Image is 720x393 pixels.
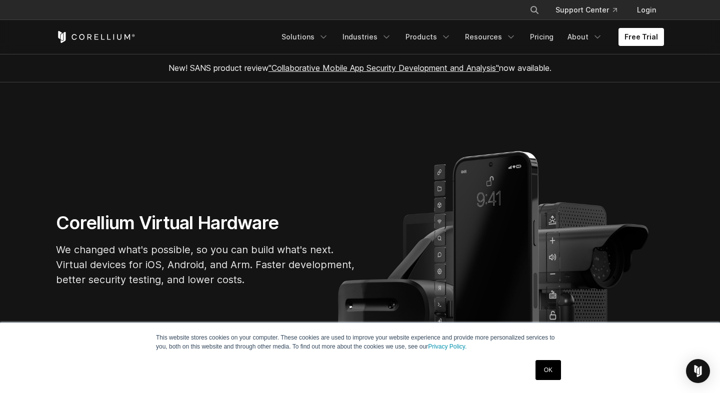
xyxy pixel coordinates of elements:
div: Navigation Menu [517,1,664,19]
span: New! SANS product review now available. [168,63,551,73]
a: Products [399,28,457,46]
button: Search [525,1,543,19]
a: Solutions [275,28,334,46]
h1: Corellium Virtual Hardware [56,212,356,234]
a: Resources [459,28,522,46]
div: Open Intercom Messenger [686,359,710,383]
a: OK [535,360,561,380]
a: Login [629,1,664,19]
a: Corellium Home [56,31,135,43]
a: Free Trial [618,28,664,46]
a: Industries [336,28,397,46]
a: Support Center [547,1,625,19]
a: About [561,28,608,46]
p: We changed what's possible, so you can build what's next. Virtual devices for iOS, Android, and A... [56,242,356,287]
a: "Collaborative Mobile App Security Development and Analysis" [268,63,499,73]
a: Privacy Policy. [428,343,466,350]
a: Pricing [524,28,559,46]
div: Navigation Menu [275,28,664,46]
p: This website stores cookies on your computer. These cookies are used to improve your website expe... [156,333,564,351]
